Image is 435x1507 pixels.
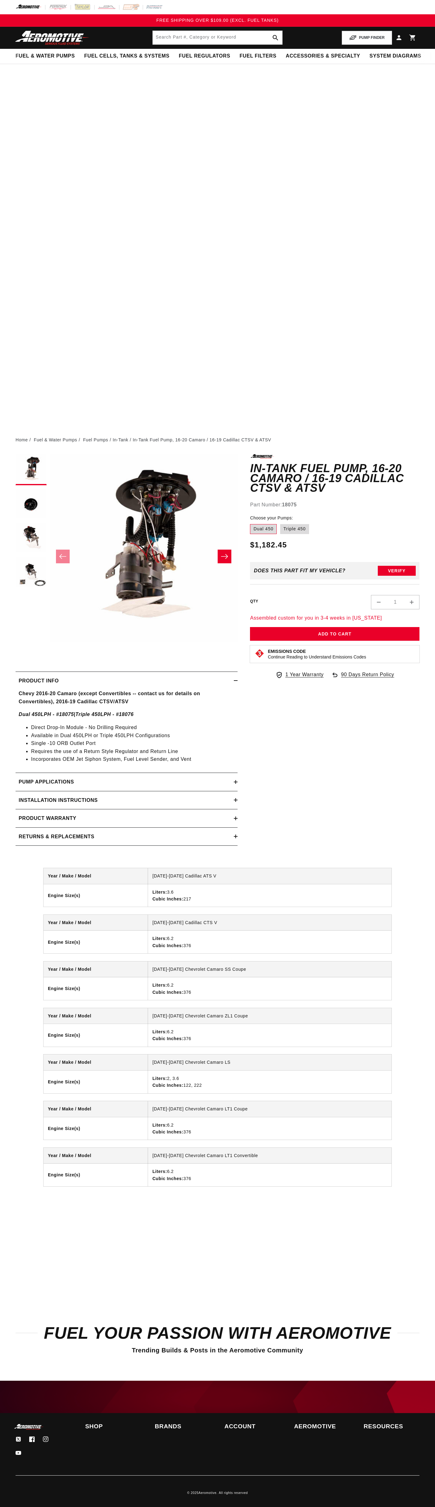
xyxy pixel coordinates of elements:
strong: Cubic Inches: [152,990,183,995]
summary: Resources [364,1424,419,1429]
span: Fuel Regulators [179,53,230,59]
h2: Pump Applications [19,778,74,786]
summary: Aeromotive [294,1424,350,1429]
span: Fuel Cells, Tanks & Systems [84,53,169,59]
a: Home [16,436,28,443]
td: [DATE]-[DATE] Cadillac CTS V [148,915,391,931]
img: Aeromotive [13,30,91,45]
label: QTY [250,599,258,604]
summary: Product Info [16,672,238,690]
button: Load image 2 in gallery view [16,488,47,519]
th: Year / Make / Model [44,868,148,884]
a: Fuel Pumps [83,436,108,443]
summary: Account [224,1424,280,1429]
span: Fuel Filters [239,53,276,59]
td: 2, 3.6 122, 222 [148,1070,391,1093]
strong: Chevy 2016-20 Camaro (except Convertibles -- contact us for details on Convertibles), 2016-19 Cad... [19,691,200,704]
summary: Installation Instructions [16,791,238,809]
td: 6.2 376 [148,1117,391,1140]
td: 6.2 376 [148,1024,391,1046]
h2: Installation Instructions [19,796,98,804]
strong: Cubic Inches: [152,1083,183,1088]
td: [DATE]-[DATE] Cadillac ATS V [148,868,391,884]
td: 6.2 376 [148,1164,391,1186]
img: Emissions code [255,649,265,658]
strong: Cubic Inches: [152,1129,183,1134]
summary: Fuel & Water Pumps [11,49,80,63]
span: Fuel & Water Pumps [16,53,75,59]
img: Aeromotive [13,1424,44,1430]
strong: Cubic Inches: [152,1176,183,1181]
p: Assembled custom for you in 3-4 weeks in [US_STATE] [250,614,419,622]
th: Engine Size(s) [44,1024,148,1046]
span: FREE SHIPPING OVER $109.00 (EXCL. FUEL TANKS) [156,18,279,23]
strong: Liters: [152,1169,167,1174]
button: Load image 1 in gallery view [16,454,47,485]
li: Requires the use of a Return Style Regulator and Return Line [31,747,234,756]
th: Engine Size(s) [44,1117,148,1140]
span: 1 Year Warranty [285,671,324,679]
button: search button [269,31,282,44]
td: 6.2 376 [148,931,391,953]
p: Continue Reading to Understand Emissions Codes [268,654,366,660]
em: Dual 450LPH - #18075 [19,712,74,717]
em: Triple 450LPH - #18076 [76,712,134,717]
input: Search by Part Number, Category or Keyword [153,31,283,44]
li: In-Tank [113,436,133,443]
th: Year / Make / Model [44,915,148,931]
label: Dual 450 [250,524,277,534]
summary: Brands [155,1424,211,1429]
small: © 2025 . [187,1491,218,1495]
th: Year / Make / Model [44,1148,148,1164]
span: 90 Days Return Policy [341,671,394,685]
strong: 18075 [282,502,297,507]
button: Emissions CodeContinue Reading to Understand Emissions Codes [268,649,366,660]
button: Load image 3 in gallery view [16,523,47,554]
th: Engine Size(s) [44,1070,148,1093]
strong: Liters: [152,936,167,941]
summary: Fuel Regulators [174,49,235,63]
a: Fuel & Water Pumps [34,436,77,443]
td: [DATE]-[DATE] Chevrolet Camaro SS Coupe [148,961,391,977]
strong: Cubic Inches: [152,943,183,948]
th: Year / Make / Model [44,1008,148,1024]
media-gallery: Gallery Viewer [16,454,238,659]
div: Part Number: [250,501,419,509]
button: Add to Cart [250,627,419,641]
summary: Returns & replacements [16,828,238,846]
button: PUMP FINDER [342,31,392,45]
summary: Product warranty [16,809,238,827]
span: System Diagrams [369,53,421,59]
th: Year / Make / Model [44,1101,148,1117]
summary: System Diagrams [365,49,426,63]
li: Incorporates OEM Jet Siphon System, Fuel Level Sender, and Vent [31,755,234,763]
td: [DATE]-[DATE] Chevrolet Camaro LT1 Convertible [148,1148,391,1164]
a: Aeromotive [199,1491,217,1495]
button: Load image 4 in gallery view [16,557,47,588]
span: Accessories & Specialty [286,53,360,59]
li: Single -10 ORB Outlet Port [31,739,234,747]
li: Direct Drop-In Module - No Drilling Required [31,723,234,732]
button: Slide left [56,550,70,563]
legend: Choose your Pumps: [250,515,294,521]
h2: Shop [85,1424,141,1429]
span: $1,182.45 [250,539,287,551]
strong: Liters: [152,1123,167,1128]
td: [DATE]-[DATE] Chevrolet Camaro LS [148,1054,391,1070]
strong: Liters: [152,890,167,895]
th: Year / Make / Model [44,961,148,977]
li: Available in Dual 450LPH or Triple 450LPH Configurations [31,732,234,740]
button: Slide right [218,550,231,563]
strong: Cubic Inches: [152,1036,183,1041]
h2: Returns & replacements [19,833,94,841]
div: Does This part fit My vehicle? [254,568,345,574]
th: Engine Size(s) [44,977,148,1000]
nav: breadcrumbs [16,436,419,443]
strong: Liters: [152,1076,167,1081]
span: Trending Builds & Posts in the Aeromotive Community [132,1347,303,1354]
a: 1 Year Warranty [275,671,324,679]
